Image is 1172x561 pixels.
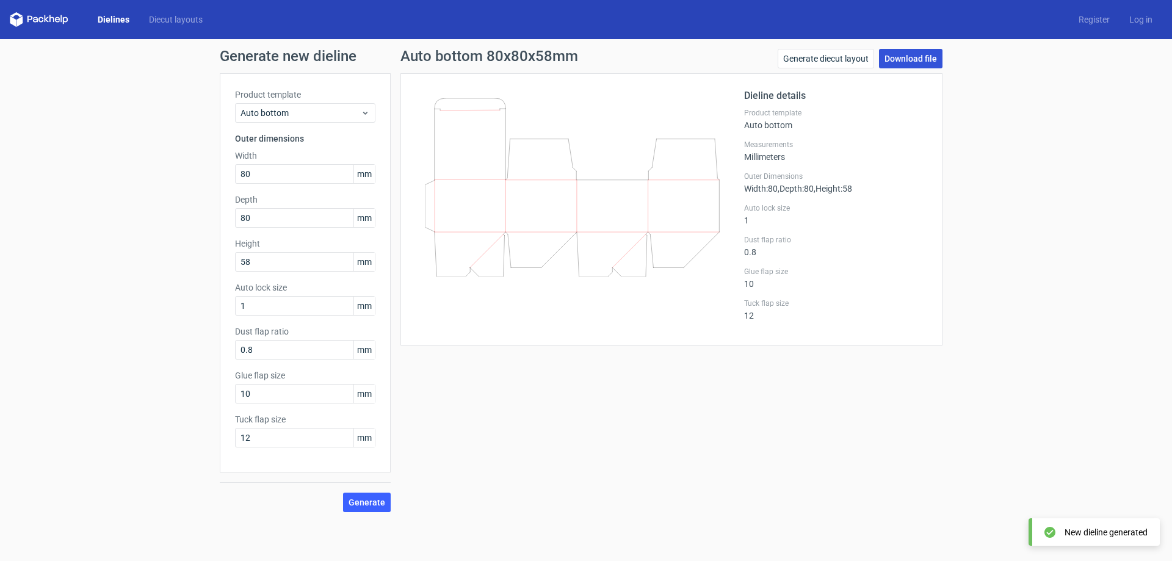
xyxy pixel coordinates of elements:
[744,184,778,194] span: Width : 80
[235,413,375,425] label: Tuck flap size
[235,89,375,101] label: Product template
[139,13,212,26] a: Diecut layouts
[353,429,375,447] span: mm
[744,299,927,320] div: 12
[220,49,952,63] h1: Generate new dieline
[235,132,375,145] h3: Outer dimensions
[88,13,139,26] a: Dielines
[1065,526,1148,538] div: New dieline generated
[744,89,927,103] h2: Dieline details
[235,325,375,338] label: Dust flap ratio
[744,140,927,150] label: Measurements
[778,184,814,194] span: , Depth : 80
[1069,13,1120,26] a: Register
[235,281,375,294] label: Auto lock size
[814,184,852,194] span: , Height : 58
[778,49,874,68] a: Generate diecut layout
[744,299,927,308] label: Tuck flap size
[879,49,942,68] a: Download file
[353,165,375,183] span: mm
[744,235,927,257] div: 0.8
[744,108,927,130] div: Auto bottom
[744,140,927,162] div: Millimeters
[353,253,375,271] span: mm
[235,150,375,162] label: Width
[353,209,375,227] span: mm
[400,49,578,63] h1: Auto bottom 80x80x58mm
[744,172,927,181] label: Outer Dimensions
[235,237,375,250] label: Height
[241,107,361,119] span: Auto bottom
[1120,13,1162,26] a: Log in
[235,369,375,382] label: Glue flap size
[744,203,927,225] div: 1
[353,385,375,403] span: mm
[343,493,391,512] button: Generate
[349,498,385,507] span: Generate
[353,341,375,359] span: mm
[744,267,927,289] div: 10
[353,297,375,315] span: mm
[744,203,927,213] label: Auto lock size
[744,235,927,245] label: Dust flap ratio
[744,108,927,118] label: Product template
[235,194,375,206] label: Depth
[744,267,927,277] label: Glue flap size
